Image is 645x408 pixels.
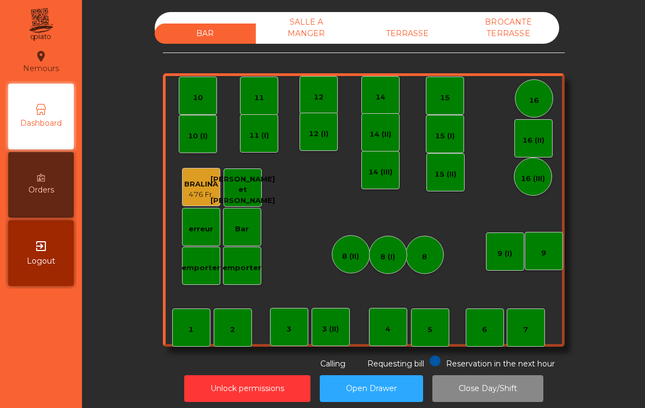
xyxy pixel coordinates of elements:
[440,92,450,103] div: 15
[249,130,269,141] div: 11 (I)
[435,169,456,180] div: 15 (II)
[521,173,545,184] div: 16 (III)
[342,251,359,262] div: 8 (II)
[541,248,546,259] div: 9
[23,48,59,75] div: Nemours
[235,224,249,235] div: Bar
[222,263,261,273] div: emporter
[370,129,391,140] div: 14 (II)
[320,375,423,402] button: Open Drawer
[189,324,193,335] div: 1
[184,189,218,200] div: 476 Fr.
[34,240,48,253] i: exit_to_app
[188,131,208,142] div: 10 (I)
[368,167,392,178] div: 14 (III)
[254,92,264,103] div: 11
[27,255,55,267] span: Logout
[320,359,345,369] span: Calling
[210,174,275,206] div: [PERSON_NAME] et [PERSON_NAME]
[422,252,427,263] div: 8
[230,324,235,335] div: 2
[181,263,220,273] div: emporter
[357,24,458,44] div: TERRASSE
[376,92,385,103] div: 14
[309,129,329,139] div: 12 (I)
[28,184,54,196] span: Orders
[435,131,455,142] div: 15 (I)
[432,375,543,402] button: Close Day/Shift
[385,324,390,335] div: 4
[193,92,203,103] div: 10
[155,24,256,44] div: BAR
[322,324,339,335] div: 3 (II)
[380,252,395,263] div: 8 (I)
[189,224,213,235] div: erreur
[427,324,432,335] div: 5
[497,248,512,259] div: 9 (I)
[523,135,544,146] div: 16 (II)
[27,5,54,44] img: qpiato
[529,95,539,106] div: 16
[482,324,487,335] div: 6
[34,50,48,63] i: location_on
[314,92,324,103] div: 12
[367,359,424,369] span: Requesting bill
[286,324,291,335] div: 3
[20,118,62,129] span: Dashboard
[446,359,555,369] span: Reservation in the next hour
[523,324,528,335] div: 7
[184,179,218,190] div: BRALINA
[184,375,310,402] button: Unlock permissions
[458,12,559,44] div: BROCANTE TERRASSE
[256,12,357,44] div: SALLE A MANGER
